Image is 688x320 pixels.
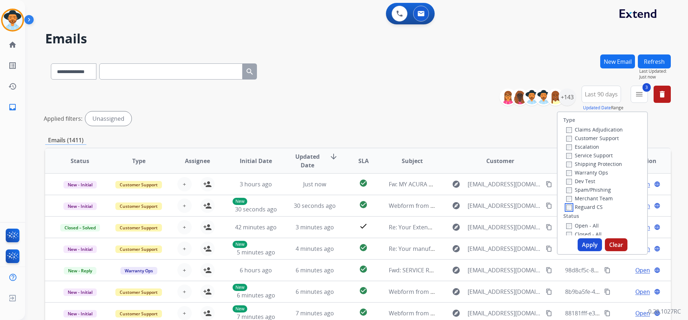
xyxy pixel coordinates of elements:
span: Customer Support [115,202,162,210]
button: + [177,220,192,234]
span: 98d8cf5c-8ce7-42a1-8387-d44382137370 [565,266,674,274]
h2: Emails [45,32,671,46]
span: New - Initial [63,310,97,317]
span: [EMAIL_ADDRESS][DOMAIN_NAME] [468,309,541,317]
span: Type [132,157,145,165]
span: 3 [642,83,651,92]
span: Open [635,309,650,317]
label: Spam/Phishing [566,186,611,193]
span: Updated Date [291,152,324,169]
span: Assignee [185,157,210,165]
span: [EMAIL_ADDRESS][DOMAIN_NAME] [468,223,541,231]
span: Customer Support [115,288,162,296]
span: 30 seconds ago [294,202,336,210]
span: Re: Your manufacturer's warranty may still be active [389,245,530,253]
span: + [183,244,186,253]
span: Re: Your Extend claim is being reviewed [389,223,495,231]
span: Warranty Ops [120,267,157,274]
span: Customer Support [115,245,162,253]
span: Open [635,287,650,296]
mat-icon: content_copy [546,288,552,295]
input: Reguard CS [566,205,572,210]
label: Closed - All [566,231,602,238]
mat-icon: history [8,82,17,91]
span: New - Initial [63,245,97,253]
span: Fw: MY ACURA PARTS: Order #15334 Items Shipped [389,180,526,188]
span: Subject [402,157,423,165]
span: Webform from [EMAIL_ADDRESS][DOMAIN_NAME] on [DATE] [389,309,551,317]
label: Reguard CS [566,204,603,210]
mat-icon: explore [452,244,460,253]
mat-icon: content_copy [604,267,611,273]
span: 6 minutes ago [296,288,334,296]
mat-icon: home [8,40,17,49]
span: 4 minutes ago [296,245,334,253]
p: Applied filters: [44,114,82,123]
mat-icon: person_add [203,201,212,210]
span: New - Initial [63,181,97,188]
mat-icon: inbox [8,103,17,111]
span: + [183,180,186,188]
mat-icon: check_circle [359,179,368,187]
mat-icon: content_copy [546,181,552,187]
label: Dev Test [566,178,595,185]
mat-icon: content_copy [604,288,611,295]
span: + [183,309,186,317]
mat-icon: person_add [203,287,212,296]
mat-icon: arrow_downward [329,152,338,161]
span: Open [635,266,650,274]
mat-icon: person_add [203,180,212,188]
mat-icon: person_add [203,223,212,231]
mat-icon: content_copy [546,224,552,230]
button: New Email [600,54,635,68]
mat-icon: person_add [203,244,212,253]
mat-icon: language [654,245,660,252]
mat-icon: check [359,222,368,230]
button: + [177,199,192,213]
span: Customer [486,157,514,165]
label: Open - All [566,222,599,229]
span: 88181fff-e373-4a9a-bdb0-46f0db59ff1a [565,309,669,317]
mat-icon: explore [452,180,460,188]
mat-icon: list_alt [8,61,17,70]
mat-icon: search [245,67,254,76]
mat-icon: check_circle [359,265,368,273]
button: Refresh [638,54,671,68]
button: Clear [605,238,627,251]
span: 8b9ba5fe-4d4a-43b4-a2a4-02ebecc8910e [565,288,675,296]
div: Unassigned [85,111,132,126]
label: Shipping Protection [566,161,622,167]
mat-icon: delete [658,90,666,99]
mat-icon: language [654,224,660,230]
mat-icon: language [654,267,660,273]
mat-icon: menu [635,90,644,99]
span: 42 minutes ago [235,223,277,231]
span: Initial Date [240,157,272,165]
label: Customer Support [566,135,619,142]
span: 3 minutes ago [296,223,334,231]
span: [EMAIL_ADDRESS][DOMAIN_NAME] [468,201,541,210]
p: New [233,241,247,248]
mat-icon: person_add [203,309,212,317]
span: Webform from [EMAIL_ADDRESS][DOMAIN_NAME] on [DATE] [389,202,551,210]
input: Closed - All [566,232,572,238]
label: Claims Adjudication [566,126,623,133]
span: Range [583,105,623,111]
span: Fwd: SERVICE REQUESTED...........ORDER# 40017431 [389,266,524,274]
label: Merchant Team [566,195,613,202]
span: Customer Support [115,224,162,231]
span: [EMAIL_ADDRESS][DOMAIN_NAME] [468,287,541,296]
span: New - Initial [63,288,97,296]
span: + [183,266,186,274]
span: 30 seconds ago [235,205,277,213]
span: Closed – Solved [60,224,100,231]
mat-icon: person_add [203,266,212,274]
span: Last Updated: [639,68,671,74]
mat-icon: content_copy [604,310,611,316]
button: + [177,242,192,256]
span: Just now [639,74,671,80]
button: + [177,263,192,277]
span: + [183,223,186,231]
span: SLA [358,157,369,165]
span: [EMAIL_ADDRESS][DOMAIN_NAME] [468,244,541,253]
